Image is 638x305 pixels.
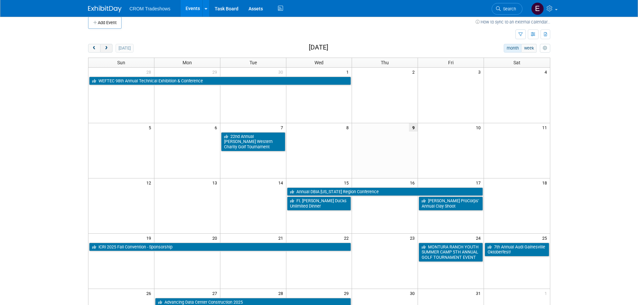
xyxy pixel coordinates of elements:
span: 29 [212,68,220,76]
button: Add Event [88,17,122,29]
span: 16 [409,178,418,187]
span: 30 [278,68,286,76]
span: 3 [478,68,484,76]
span: 1 [544,289,550,297]
button: week [521,44,537,53]
a: MONTURA RANCH YOUTH SUMMER CAMP 5TH ANNUAL GOLF TOURNAMENT EVENT [419,243,483,262]
span: 8 [346,123,352,132]
a: Annual DBIA [US_STATE] Region Conference [287,187,483,196]
span: Thu [381,60,389,65]
span: 1 [346,68,352,76]
button: [DATE] [116,44,133,53]
a: ICRI 2025 Fall Convention - Sponsorship [89,243,351,251]
span: 9 [409,123,418,132]
span: 17 [475,178,484,187]
button: next [100,44,113,53]
span: 25 [542,234,550,242]
span: 5 [148,123,154,132]
span: 23 [409,234,418,242]
span: Fri [448,60,453,65]
span: 28 [146,68,154,76]
span: 11 [542,123,550,132]
a: How to sync to an external calendar... [476,19,550,24]
span: Mon [183,60,192,65]
span: Sat [513,60,520,65]
button: prev [88,44,100,53]
img: ExhibitDay [88,6,122,12]
a: [PERSON_NAME] ProCorps’ Annual Clay Shoot [419,197,483,210]
a: Search [492,3,522,15]
i: Personalize Calendar [543,46,547,51]
span: 13 [212,178,220,187]
span: 22 [343,234,352,242]
span: 26 [146,289,154,297]
a: WEFTEC 98th Annual Technical Exhibition & Conference [89,77,351,85]
span: 12 [146,178,154,187]
a: 7th Annual Audi Gainesville Oktoberfest! [485,243,549,256]
span: 19 [146,234,154,242]
span: 7 [280,123,286,132]
h2: [DATE] [309,44,328,51]
span: 24 [475,234,484,242]
span: 21 [278,234,286,242]
span: 2 [412,68,418,76]
span: Sun [117,60,125,65]
span: 31 [475,289,484,297]
a: Ft. [PERSON_NAME] Ducks Unlimited Dinner [287,197,351,210]
span: 29 [343,289,352,297]
span: 20 [212,234,220,242]
span: 6 [214,123,220,132]
span: Tue [250,60,257,65]
span: 28 [278,289,286,297]
span: 30 [409,289,418,297]
span: 15 [343,178,352,187]
a: 22nd Annual [PERSON_NAME] Western Charity Golf Tournament [221,132,285,151]
button: month [504,44,521,53]
button: myCustomButton [540,44,550,53]
span: Search [501,6,516,11]
span: Wed [314,60,324,65]
span: 27 [212,289,220,297]
span: 4 [544,68,550,76]
span: 14 [278,178,286,187]
span: 18 [542,178,550,187]
span: 10 [475,123,484,132]
img: Eden Burleigh [531,2,544,15]
span: CROM Tradeshows [130,6,170,11]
